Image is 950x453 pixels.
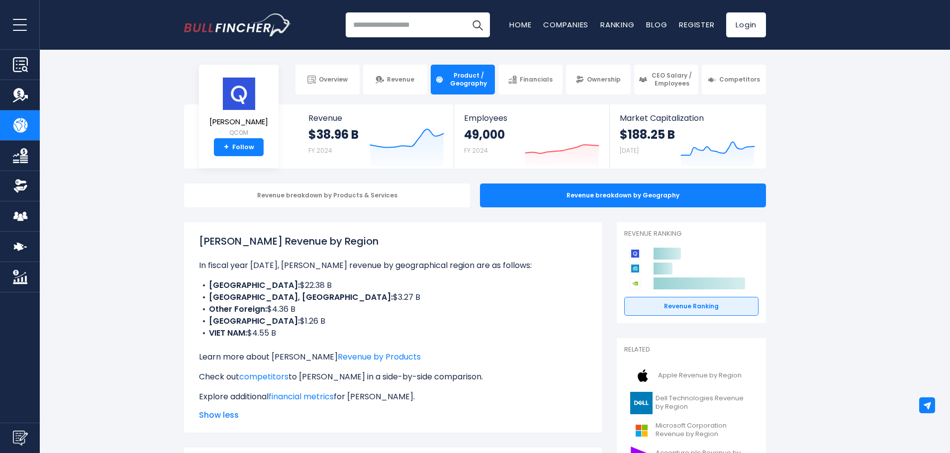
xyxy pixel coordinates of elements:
span: Ownership [587,76,621,84]
a: financial metrics [269,391,334,402]
span: Market Capitalization [620,113,755,123]
img: Bullfincher logo [184,13,291,36]
a: Home [509,19,531,30]
a: Revenue [363,65,427,94]
a: Revenue Ranking [624,297,759,316]
a: [PERSON_NAME] QCOM [209,77,269,139]
b: [GEOGRAPHIC_DATA], [GEOGRAPHIC_DATA]: [209,291,393,303]
a: Overview [295,65,360,94]
span: Dell Technologies Revenue by Region [656,394,753,411]
p: Revenue Ranking [624,230,759,238]
a: Microsoft Corporation Revenue by Region [624,417,759,444]
a: Blog [646,19,667,30]
span: Microsoft Corporation Revenue by Region [656,422,753,439]
p: Explore additional for [PERSON_NAME]. [199,391,587,403]
a: Employees 49,000 FY 2024 [454,104,609,169]
a: Market Capitalization $188.25 B [DATE] [610,104,765,169]
p: In fiscal year [DATE], [PERSON_NAME] revenue by geographical region are as follows: [199,260,587,272]
img: AAPL logo [630,364,655,387]
a: Apple Revenue by Region [624,362,759,389]
img: Applied Materials competitors logo [629,263,641,274]
a: Ranking [600,19,634,30]
a: Revenue $38.96 B FY 2024 [298,104,454,169]
a: Companies [543,19,588,30]
li: $22.38 B [199,279,587,291]
img: NVIDIA Corporation competitors logo [629,277,641,289]
span: CEO Salary / Employees [650,72,694,87]
span: Competitors [719,76,760,84]
img: QUALCOMM Incorporated competitors logo [629,248,641,260]
a: Product / Geography [431,65,495,94]
a: +Follow [214,138,264,156]
p: Learn more about [PERSON_NAME] [199,351,587,363]
small: [DATE] [620,146,639,155]
span: Revenue [308,113,444,123]
a: Financials [498,65,563,94]
p: Related [624,346,759,354]
span: [PERSON_NAME] [209,118,268,126]
div: Revenue breakdown by Products & Services [184,183,470,207]
strong: $38.96 B [308,127,359,142]
li: $1.26 B [199,315,587,327]
a: Ownership [566,65,630,94]
span: Financials [520,76,553,84]
strong: + [224,143,229,152]
a: Go to homepage [184,13,291,36]
a: Dell Technologies Revenue by Region [624,389,759,417]
span: Revenue [387,76,414,84]
a: Register [679,19,714,30]
li: $3.27 B [199,291,587,303]
b: Other Foreign: [209,303,267,315]
span: Show less [199,409,587,421]
img: MSFT logo [630,419,653,442]
div: Revenue breakdown by Geography [480,183,766,207]
span: Product / Geography [447,72,490,87]
img: Ownership [13,179,28,193]
a: Revenue by Products [338,351,421,362]
b: VIET NAM: [209,327,247,339]
a: competitors [239,371,288,382]
small: QCOM [209,128,268,137]
li: $4.55 B [199,327,587,339]
span: Employees [464,113,599,123]
h1: [PERSON_NAME] Revenue by Region [199,234,587,249]
p: Check out to [PERSON_NAME] in a side-by-side comparison. [199,371,587,383]
b: [GEOGRAPHIC_DATA]: [209,315,300,327]
li: $4.36 B [199,303,587,315]
img: DELL logo [630,392,653,414]
small: FY 2024 [308,146,332,155]
strong: $188.25 B [620,127,675,142]
span: Overview [319,76,348,84]
span: Apple Revenue by Region [658,371,742,380]
strong: 49,000 [464,127,505,142]
a: Login [726,12,766,37]
a: CEO Salary / Employees [634,65,698,94]
button: Search [465,12,490,37]
a: Competitors [702,65,766,94]
small: FY 2024 [464,146,488,155]
b: [GEOGRAPHIC_DATA]: [209,279,300,291]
